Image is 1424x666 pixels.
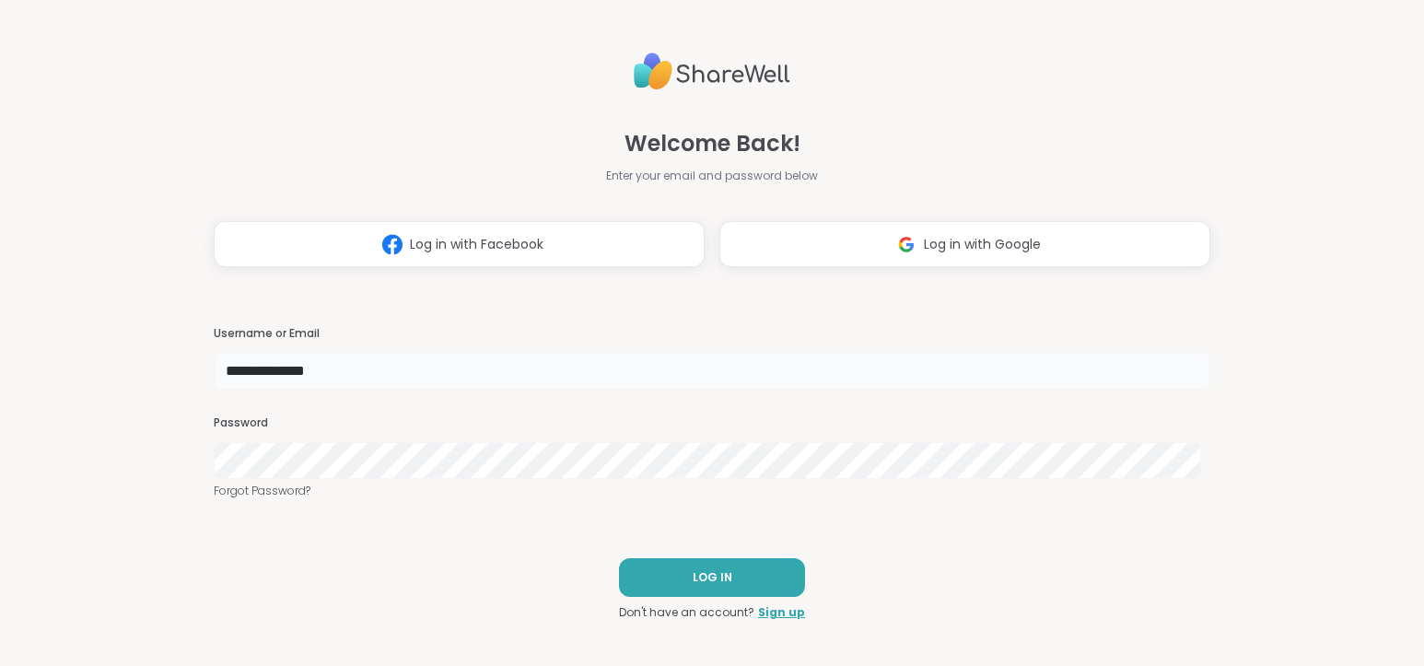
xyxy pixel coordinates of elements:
img: ShareWell Logomark [375,228,410,262]
h3: Password [214,415,1210,431]
button: Log in with Facebook [214,221,705,267]
span: Log in with Facebook [410,235,543,254]
img: ShareWell Logo [634,45,790,98]
span: LOG IN [693,569,732,586]
span: Enter your email and password below [606,168,818,184]
span: Welcome Back! [624,127,800,160]
span: Don't have an account? [619,604,754,621]
button: LOG IN [619,558,805,597]
a: Sign up [758,604,805,621]
button: Log in with Google [719,221,1210,267]
span: Log in with Google [924,235,1041,254]
a: Forgot Password? [214,483,1210,499]
img: ShareWell Logomark [889,228,924,262]
h3: Username or Email [214,326,1210,342]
